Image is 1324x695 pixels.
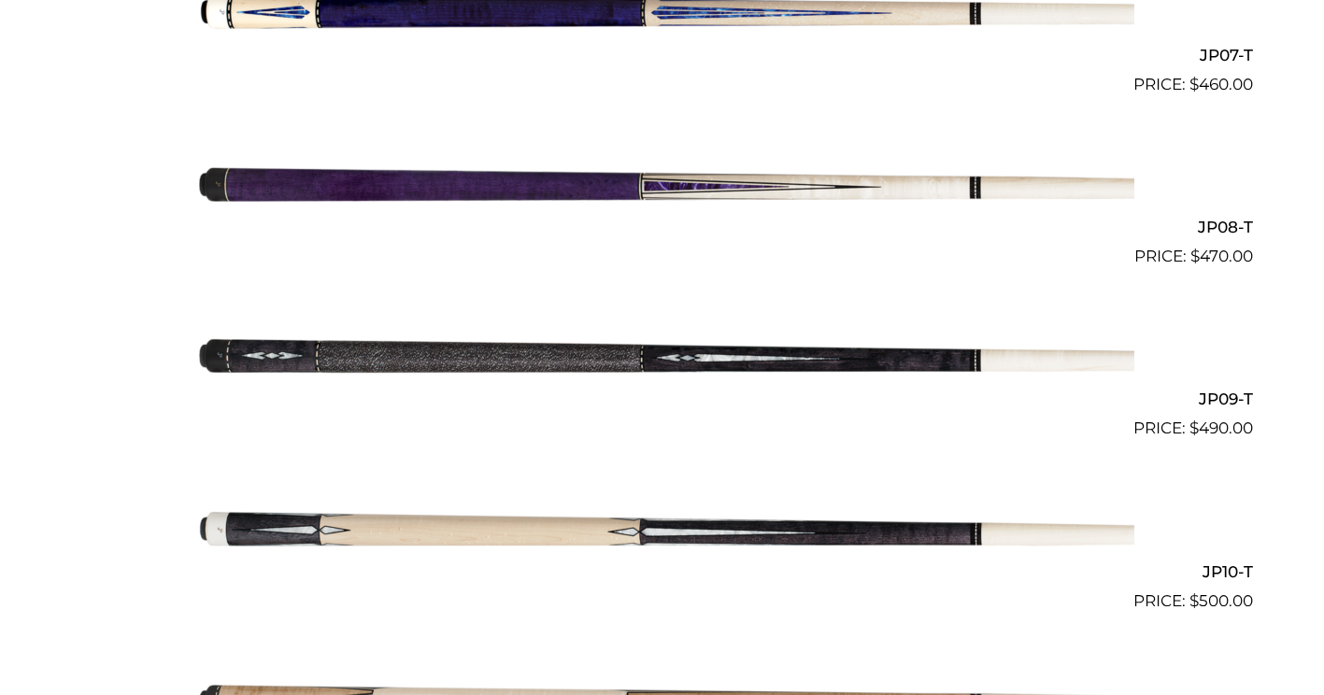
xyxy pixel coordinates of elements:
bdi: 460.00 [1189,75,1253,93]
span: $ [1189,75,1199,93]
bdi: 490.00 [1189,418,1253,437]
span: $ [1189,591,1199,610]
a: JP09-T $490.00 [72,277,1253,441]
h2: JP10-T [72,554,1253,589]
bdi: 500.00 [1189,591,1253,610]
span: $ [1190,247,1200,265]
h2: JP08-T [72,210,1253,245]
h2: JP09-T [72,382,1253,417]
img: JP10-T [191,448,1134,605]
bdi: 470.00 [1190,247,1253,265]
img: JP08-T [191,105,1134,262]
h2: JP07-T [72,37,1253,72]
a: JP08-T $470.00 [72,105,1253,269]
a: JP10-T $500.00 [72,448,1253,613]
span: $ [1189,418,1199,437]
img: JP09-T [191,277,1134,433]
